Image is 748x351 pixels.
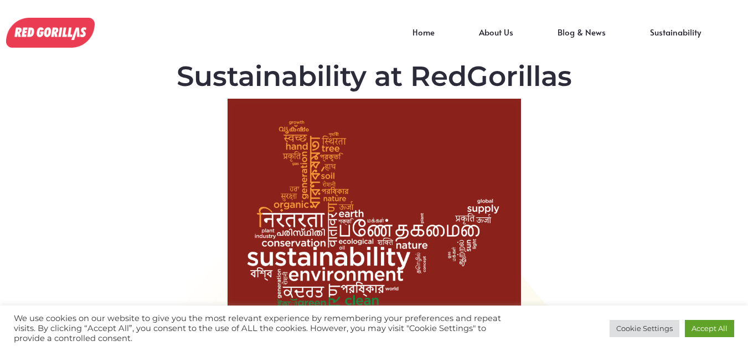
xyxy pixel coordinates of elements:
[685,320,734,337] a: Accept All
[457,32,535,49] a: About Us
[610,320,679,337] a: Cookie Settings
[628,32,723,49] a: Sustainability
[6,18,95,47] img: Sustainability at RedGorillas
[14,313,518,343] div: We use cookies on our website to give you the most relevant experience by remembering your prefer...
[64,60,684,93] h2: Sustainability at RedGorillas
[535,32,628,49] a: Blog & News
[390,32,457,49] a: Home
